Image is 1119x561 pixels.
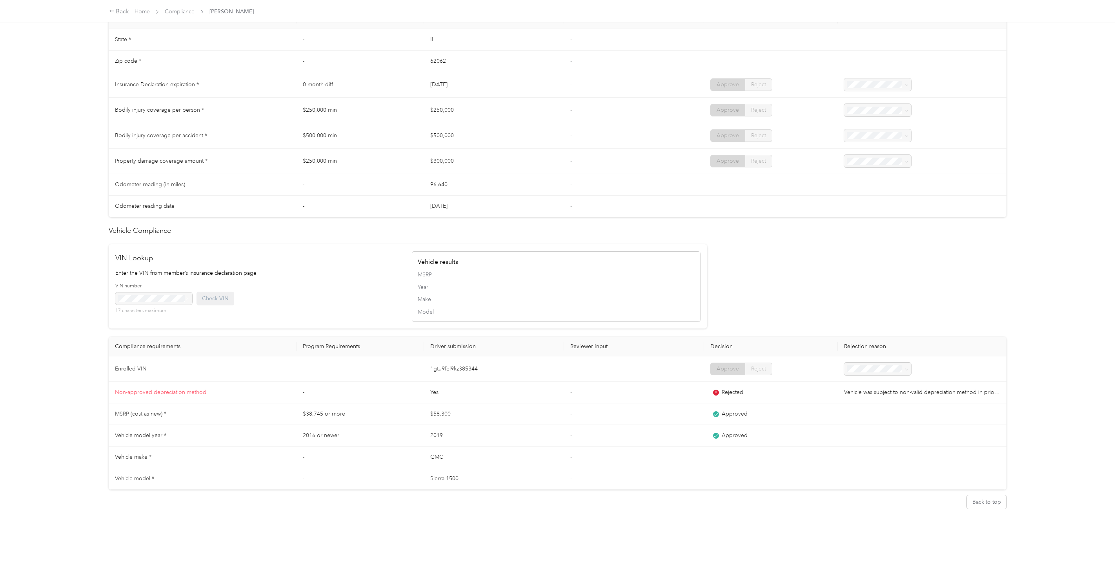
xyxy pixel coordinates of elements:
th: Decision [704,337,838,356]
span: Bodily injury coverage per accident * [115,132,207,139]
td: - [297,468,424,490]
th: Program Requirements [297,337,424,356]
td: 0 month-diff [297,72,424,98]
span: Approve [717,158,739,164]
td: Odometer reading (in miles) [109,174,297,196]
span: Approve [717,107,739,113]
td: Yes [424,382,564,403]
td: 2019 [424,425,564,447]
td: Insurance Declaration expiration * [109,72,297,98]
td: - [297,51,424,72]
span: Approve [717,132,739,139]
button: Back to top [967,495,1006,509]
td: IL [424,29,564,51]
h2: Vehicle Compliance [109,225,1006,236]
td: Bodily injury coverage per accident * [109,123,297,149]
span: - [570,158,572,164]
p: Vehicle was subject to non-valid depreciation method in prior tax years [844,388,1000,397]
span: Reject [751,158,766,164]
td: Sierra 1500 [424,468,564,490]
span: Approve [717,81,739,88]
td: - [297,196,424,217]
span: Insurance Declaration expiration * [115,81,199,88]
span: - [570,365,572,372]
p: 17 characters maximum [115,307,192,314]
td: - [297,356,424,382]
span: Reject [751,107,766,113]
span: Bodily injury coverage per person * [115,107,204,113]
td: Vehicle make * [109,447,297,468]
th: Driver submission [424,337,564,356]
td: 62062 [424,51,564,72]
span: Reject [751,132,766,139]
h4: Vehicle results [418,257,694,267]
td: Odometer reading date [109,196,297,217]
span: MSRP [418,271,694,279]
span: Year [418,283,694,291]
td: [DATE] [424,196,564,217]
td: Vehicle model year * [109,425,297,447]
td: $500,000 [424,123,564,149]
span: Enrolled VIN [115,365,147,372]
td: $58,300 [424,403,564,425]
td: [DATE] [424,72,564,98]
td: Bodily injury coverage per person * [109,98,297,123]
span: - [570,454,572,460]
div: Back [109,7,129,16]
td: $500,000 min [297,123,424,149]
th: Reviewer input [564,337,704,356]
td: MSRP (cost as new) * [109,403,297,425]
td: 1gtu9fel9kz385344 [424,356,564,382]
a: Home [135,8,150,15]
div: Approved [710,431,832,440]
span: Non-approved depreciation method [115,389,206,396]
span: Vehicle model year * [115,432,166,439]
div: Rejected [710,388,832,397]
span: MSRP (cost as new) * [115,410,166,417]
span: State * [115,36,131,43]
td: Property damage coverage amount * [109,149,297,174]
td: 96,640 [424,174,564,196]
h2: VIN Lookup [115,253,404,263]
td: - [297,29,424,51]
span: Approve [717,365,739,372]
span: - [570,475,572,482]
span: - [570,203,572,209]
span: Make [418,295,694,303]
td: - [297,382,424,403]
span: Reject [751,365,766,372]
span: Odometer reading (in miles) [115,181,185,188]
span: - [570,432,572,439]
p: Enter the VIN from member’s insurance declaration page [115,269,404,277]
span: Zip code * [115,58,141,64]
a: Compliance [165,8,195,15]
td: $38,745 or more [297,403,424,425]
th: Compliance requirements [109,337,297,356]
span: - [570,132,572,139]
td: $250,000 [424,98,564,123]
td: Enrolled VIN [109,356,297,382]
span: Odometer reading date [115,203,175,209]
td: - [297,447,424,468]
td: $300,000 [424,149,564,174]
label: VIN number [115,283,192,290]
span: - [570,81,572,88]
td: - [297,174,424,196]
span: [PERSON_NAME] [209,7,254,16]
span: Model [418,308,694,316]
div: Approved [710,410,832,418]
span: Reject [751,81,766,88]
td: $250,000 min [297,149,424,174]
span: - [570,410,572,417]
span: - [570,181,572,188]
td: GMC [424,447,564,468]
span: - [570,58,572,64]
iframe: Everlance-gr Chat Button Frame [1075,517,1119,561]
td: State * [109,29,297,51]
span: Vehicle make * [115,454,151,460]
td: Zip code * [109,51,297,72]
span: - [570,107,572,113]
td: $250,000 min [297,98,424,123]
th: Rejection reason [838,337,1006,356]
span: Property damage coverage amount * [115,158,207,164]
